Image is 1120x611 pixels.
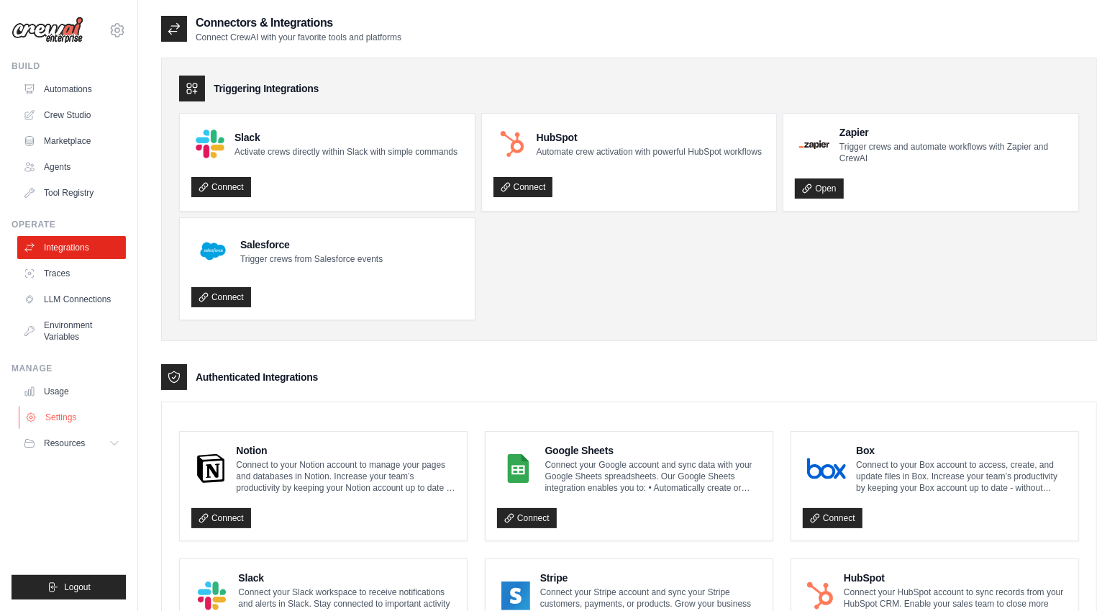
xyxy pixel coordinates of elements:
[17,155,126,178] a: Agents
[839,125,1067,140] h4: Zapier
[196,454,226,483] img: Notion Logo
[839,141,1067,164] p: Trigger crews and automate workflows with Zapier and CrewAI
[807,454,846,483] img: Box Logo
[196,130,224,158] img: Slack Logo
[545,443,761,458] h4: Google Sheets
[17,181,126,204] a: Tool Registry
[236,443,455,458] h4: Notion
[12,363,126,374] div: Manage
[191,508,251,528] a: Connect
[856,443,1067,458] h4: Box
[17,262,126,285] a: Traces
[191,177,251,197] a: Connect
[236,459,455,494] p: Connect to your Notion account to manage your pages and databases in Notion. Increase your team’s...
[17,78,126,101] a: Automations
[17,288,126,311] a: LLM Connections
[799,140,829,149] img: Zapier Logo
[12,17,83,44] img: Logo
[545,459,761,494] p: Connect your Google account and sync data with your Google Sheets spreadsheets. Our Google Sheets...
[795,178,843,199] a: Open
[238,571,455,585] h4: Slack
[64,581,91,593] span: Logout
[493,177,553,197] a: Connect
[196,581,228,610] img: Slack Logo
[12,575,126,599] button: Logout
[807,581,834,610] img: HubSpot Logo
[196,32,401,43] p: Connect CrewAI with your favorite tools and platforms
[240,237,383,252] h4: Salesforce
[19,406,127,429] a: Settings
[235,146,457,158] p: Activate crews directly within Slack with simple commands
[17,104,126,127] a: Crew Studio
[17,130,126,153] a: Marketplace
[17,380,126,403] a: Usage
[537,130,762,145] h4: HubSpot
[501,581,530,610] img: Stripe Logo
[235,130,457,145] h4: Slack
[12,219,126,230] div: Operate
[501,454,535,483] img: Google Sheets Logo
[240,253,383,265] p: Trigger crews from Salesforce events
[44,438,85,449] span: Resources
[17,314,126,348] a: Environment Variables
[196,370,318,384] h3: Authenticated Integrations
[12,60,126,72] div: Build
[497,508,557,528] a: Connect
[498,130,527,158] img: HubSpot Logo
[537,146,762,158] p: Automate crew activation with powerful HubSpot workflows
[191,287,251,307] a: Connect
[540,571,761,585] h4: Stripe
[214,81,319,96] h3: Triggering Integrations
[803,508,862,528] a: Connect
[196,14,401,32] h2: Connectors & Integrations
[196,234,230,268] img: Salesforce Logo
[17,236,126,259] a: Integrations
[856,459,1067,494] p: Connect to your Box account to access, create, and update files in Box. Increase your team’s prod...
[17,432,126,455] button: Resources
[844,571,1067,585] h4: HubSpot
